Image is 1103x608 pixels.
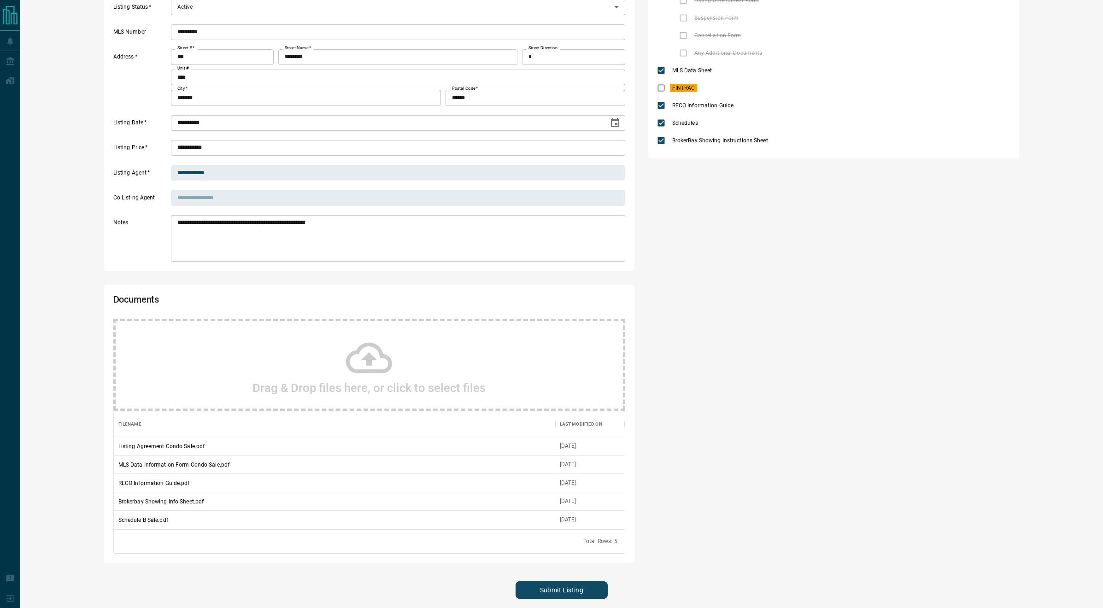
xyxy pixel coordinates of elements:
[113,3,169,15] label: Listing Status
[560,411,602,437] div: Last Modified On
[252,381,486,395] h2: Drag & Drop files here, or click to select files
[670,66,715,75] span: MLS Data Sheet
[560,479,576,487] div: Sep 13, 2025
[285,45,311,51] label: Street Name
[560,461,576,468] div: Sep 13, 2025
[560,497,576,505] div: Sep 13, 2025
[692,14,741,22] span: Suspension Form
[692,49,765,57] span: Any Additional Documents
[516,581,608,599] button: Submit Listing
[118,442,205,450] p: Listing Agreement Condo Sale.pdf
[113,53,169,105] label: Address
[670,101,736,110] span: RECO Information Guide
[113,194,169,206] label: Co Listing Agent
[528,45,557,51] label: Street Direction
[113,144,169,156] label: Listing Price
[118,461,230,469] p: MLS Data Information Form Condo Sale.pdf
[177,86,188,92] label: City
[118,497,204,506] p: Brokerbay Showing Info Sheet.pdf
[113,219,169,262] label: Notes
[113,28,169,40] label: MLS Number
[113,169,169,181] label: Listing Agent
[118,479,190,487] p: RECO Information Guide.pdf
[113,319,625,411] div: Drag & Drop files here, or click to select files
[692,31,744,40] span: Cancellation Form
[118,516,168,524] p: Schedule B Sale.pdf
[452,86,478,92] label: Postal Code
[555,411,624,437] div: Last Modified On
[113,294,421,310] h2: Documents
[118,411,141,437] div: Filename
[177,65,189,71] label: Unit #
[177,45,194,51] label: Street #
[114,411,555,437] div: Filename
[560,442,576,450] div: Sep 13, 2025
[560,516,576,524] div: Sep 13, 2025
[670,136,770,145] span: BrokerBay Showing Instructions Sheet
[670,119,700,127] span: Schedules
[606,114,624,132] button: Choose date, selected date is Sep 12, 2025
[113,119,169,131] label: Listing Date
[670,84,698,92] span: FINTRAC
[583,538,617,545] div: Total Rows: 5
